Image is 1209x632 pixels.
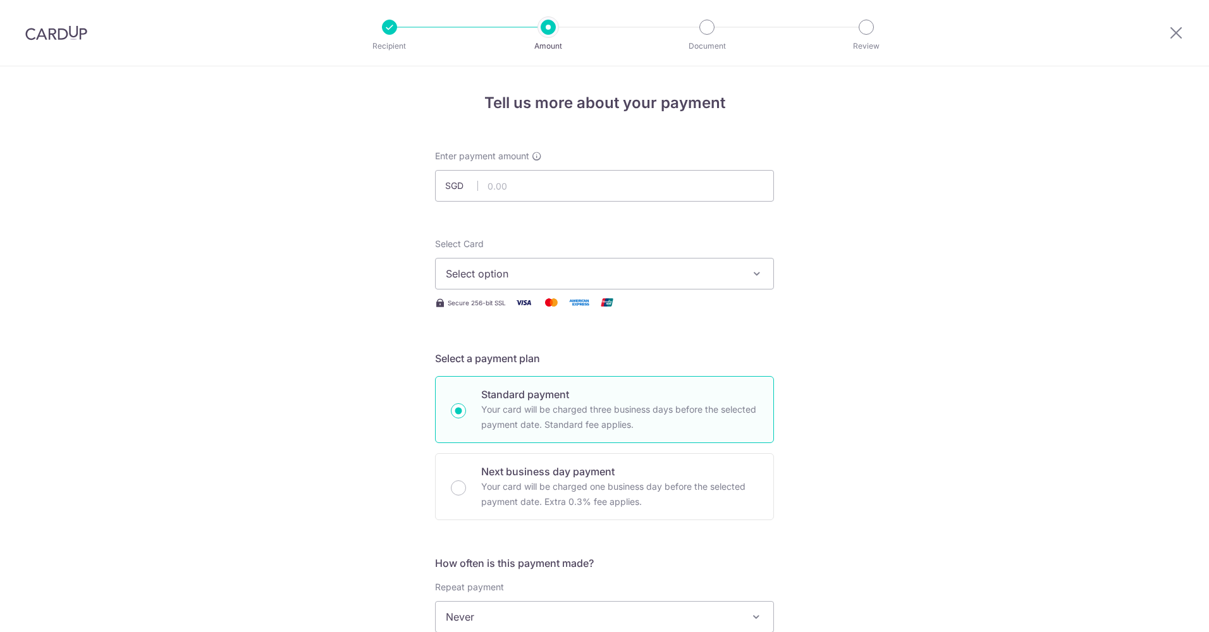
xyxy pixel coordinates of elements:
img: Visa [511,295,536,310]
label: Repeat payment [435,581,504,593]
p: Recipient [343,40,436,52]
img: American Express [567,295,592,310]
span: SGD [445,179,478,192]
p: Document [660,40,754,52]
p: Your card will be charged three business days before the selected payment date. Standard fee appl... [481,402,758,432]
p: Standard payment [481,387,758,402]
span: Enter payment amount [435,150,529,162]
input: 0.00 [435,170,774,202]
img: Mastercard [539,295,564,310]
span: Select option [446,266,740,281]
span: Never [436,602,773,632]
h4: Tell us more about your payment [435,92,774,114]
p: Your card will be charged one business day before the selected payment date. Extra 0.3% fee applies. [481,479,758,509]
p: Next business day payment [481,464,758,479]
span: Secure 256-bit SSL [448,298,506,308]
p: Review [819,40,913,52]
span: translation missing: en.payables.payment_networks.credit_card.summary.labels.select_card [435,238,484,249]
img: Union Pay [594,295,620,310]
h5: Select a payment plan [435,351,774,366]
p: Amount [501,40,595,52]
img: CardUp [25,25,87,40]
button: Select option [435,258,774,289]
h5: How often is this payment made? [435,556,774,571]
